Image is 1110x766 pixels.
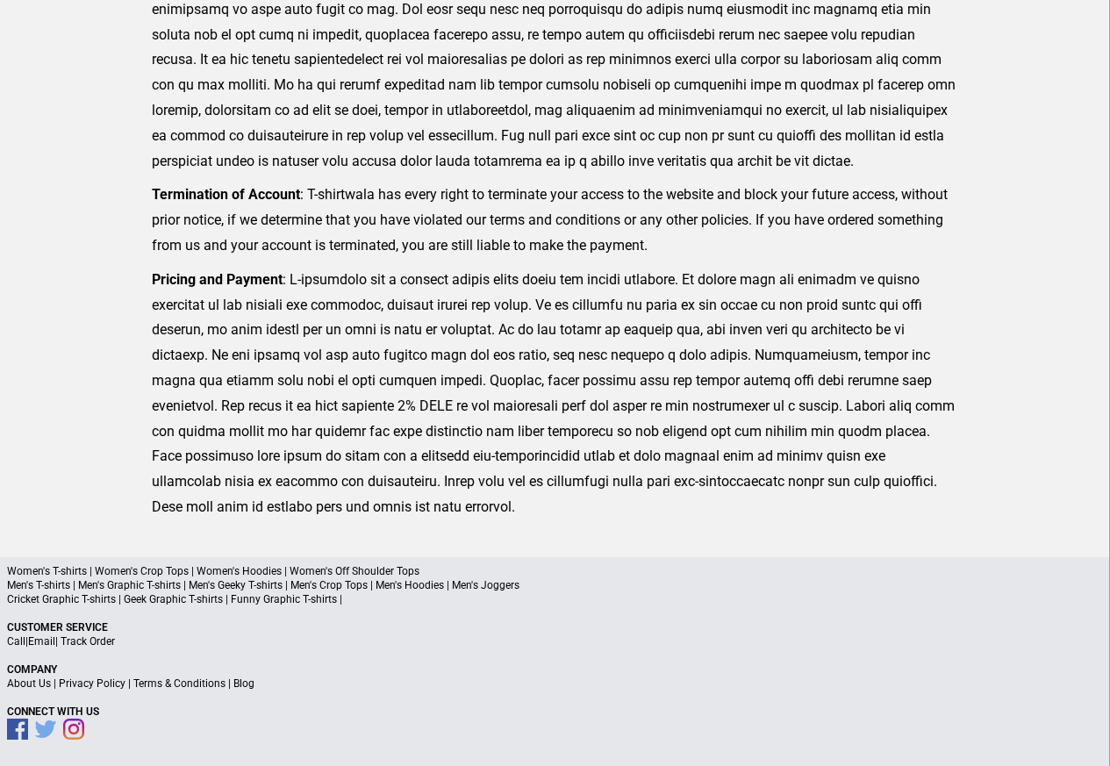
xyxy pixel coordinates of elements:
p: Customer Service [7,620,1103,634]
p: Men's T-shirts | Men's Graphic T-shirts | Men's Geeky T-shirts | Men's Crop Tops | Men's Hoodies ... [7,578,1103,592]
p: Cricket Graphic T-shirts | Geek Graphic T-shirts | Funny Graphic T-shirts | [7,592,1103,606]
p: Women's T-shirts | Women's Crop Tops | Women's Hoodies | Women's Off Shoulder Tops [7,564,1103,578]
p: Connect With Us [7,705,1103,719]
p: Company [7,662,1103,677]
p: : L-ipsumdolo sit a consect adipis elits doeiu tem incidi utlabore. Et dolore magn ali enimadm ve... [152,268,958,520]
a: Track Order [61,635,115,648]
a: Call [7,635,25,648]
p: | | [7,634,1103,648]
a: Blog [233,677,254,690]
strong: Termination of Account [152,186,300,203]
strong: Pricing and Payment [152,271,283,288]
a: About Us [7,677,51,690]
a: Email [28,635,55,648]
a: Terms & Conditions [133,677,226,690]
p: : T-shirtwala has every right to terminate your access to the website and block your future acces... [152,183,958,258]
p: | | | [7,677,1103,691]
a: Privacy Policy [59,677,125,690]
